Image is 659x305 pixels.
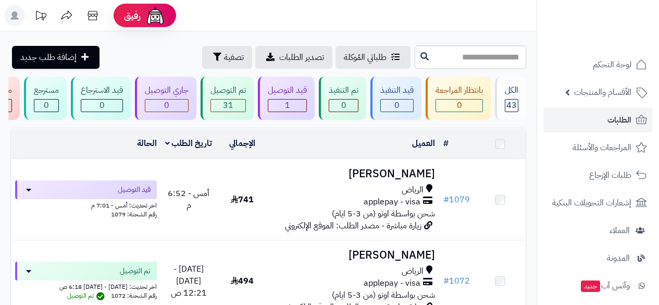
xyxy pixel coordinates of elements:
div: 0 [34,100,58,112]
div: 0 [145,100,188,112]
span: تصدير الطلبات [279,51,324,64]
span: طلبات الإرجاع [589,168,631,182]
div: 0 [436,100,482,112]
span: وآتس آب [580,278,630,293]
div: تم التنفيذ [329,84,358,96]
span: إشعارات التحويلات البنكية [552,196,631,210]
span: شحن بواسطة اوتو (من 3-5 ايام) [332,289,435,301]
a: تم التنفيذ 0 [317,77,368,120]
div: 31 [211,100,245,112]
span: 741 [231,193,254,206]
span: تم التوصيل [120,266,151,276]
a: قيد الاسترجاع 0 [69,77,133,120]
div: تم التوصيل [210,84,246,96]
div: قيد الاسترجاع [81,84,123,96]
span: الأقسام والمنتجات [574,85,631,100]
span: الرياض [402,265,424,277]
a: الحالة [137,137,157,150]
div: بانتظار المراجعة [436,84,483,96]
span: رقم الشحنة: 1072 [111,291,157,300]
span: الطلبات [607,113,631,127]
span: 43 [506,99,517,112]
span: 0 [100,99,105,112]
a: تحديثات المنصة [28,5,54,29]
h3: [PERSON_NAME] [272,168,435,180]
a: تاريخ الطلب [165,137,213,150]
span: 31 [223,99,233,112]
span: إضافة طلب جديد [20,51,77,64]
span: 0 [341,99,346,112]
div: اخر تحديث: أمس - 7:01 م [15,199,157,210]
a: # [443,137,449,150]
a: وآتس آبجديد [543,273,653,298]
div: 1 [268,100,306,112]
a: الكل43 [493,77,528,120]
span: # [443,275,449,287]
img: ai-face.png [145,5,166,26]
a: العملاء [543,218,653,243]
span: 0 [394,99,400,112]
span: 494 [231,275,254,287]
div: قيد التوصيل [268,84,307,96]
span: زيارة مباشرة - مصدر الطلب: الموقع الإلكتروني [285,219,421,232]
div: قيد التنفيذ [380,84,414,96]
span: المدونة [607,251,630,265]
a: المدونة [543,246,653,271]
a: قيد التنفيذ 0 [368,77,424,120]
div: 0 [329,100,358,112]
a: طلبات الإرجاع [543,163,653,188]
div: اخر تحديث: [DATE] - [DATE] 6:18 ص [15,280,157,291]
span: تصفية [224,51,244,64]
span: 0 [44,99,49,112]
a: مسترجع 0 [22,77,69,120]
a: المراجعات والأسئلة [543,135,653,160]
a: #1079 [443,193,470,206]
div: جاري التوصيل [145,84,189,96]
span: applepay - visa [364,277,420,289]
span: تم التوصيل [67,291,107,300]
a: العميل [412,137,435,150]
a: جاري التوصيل 0 [133,77,198,120]
div: الكل [505,84,518,96]
a: قيد التوصيل 1 [256,77,317,120]
a: #1072 [443,275,470,287]
span: 0 [164,99,169,112]
span: العملاء [610,223,630,238]
span: # [443,193,449,206]
a: لوحة التحكم [543,52,653,77]
a: الإجمالي [229,137,255,150]
h3: [PERSON_NAME] [272,249,435,261]
span: شحن بواسطة اوتو (من 3-5 ايام) [332,208,435,220]
span: 0 [457,99,462,112]
a: إشعارات التحويلات البنكية [543,190,653,215]
a: بانتظار المراجعة 0 [424,77,493,120]
div: 0 [81,100,122,112]
span: رفيق [124,9,141,22]
span: لوحة التحكم [593,57,631,72]
button: تصفية [202,46,252,69]
span: جديد [581,280,600,292]
span: 1 [285,99,290,112]
a: الطلبات [543,107,653,132]
span: طلباتي المُوكلة [344,51,387,64]
a: تصدير الطلبات [255,46,332,69]
span: applepay - visa [364,196,420,208]
span: قيد التوصيل [118,185,151,195]
span: أمس - 6:52 م [168,187,209,212]
div: 0 [381,100,413,112]
span: المراجعات والأسئلة [573,140,631,155]
a: طلباتي المُوكلة [335,46,411,69]
a: تم التوصيل 31 [198,77,256,120]
div: مسترجع [34,84,59,96]
span: رقم الشحنة: 1079 [111,210,157,219]
span: الرياض [402,184,424,196]
span: [DATE] - [DATE] 12:21 ص [171,263,207,299]
a: إضافة طلب جديد [12,46,100,69]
